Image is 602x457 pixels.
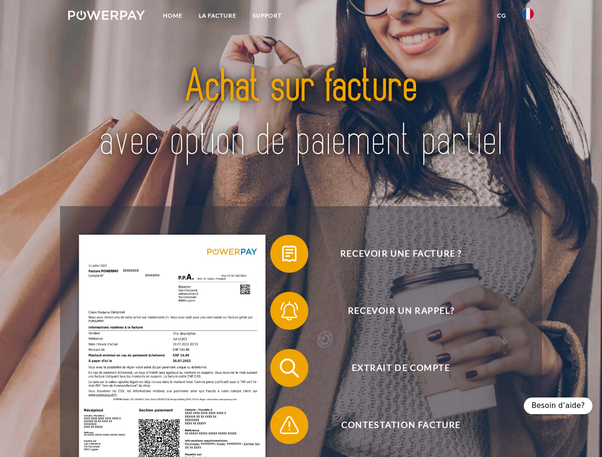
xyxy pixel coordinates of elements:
img: fr [522,8,534,20]
button: Contestation Facture [270,406,518,444]
a: LA FACTURE [191,7,245,24]
a: CG [489,7,514,24]
img: logo-powerpay-white.svg [68,10,145,20]
div: Besoin d’aide? [524,397,592,414]
img: qb_bell.svg [277,299,301,323]
span: Recevoir une facture ? [284,235,518,273]
img: qb_warning.svg [277,413,301,437]
span: Contestation Facture [284,406,518,444]
button: Recevoir un rappel? [270,292,518,330]
a: Support [245,7,290,24]
span: Extrait de compte [284,349,518,387]
img: qb_bill.svg [277,242,301,266]
span: Recevoir un rappel? [284,292,518,330]
img: title-powerpay_fr.svg [91,46,511,182]
img: qb_search.svg [277,356,301,380]
a: Home [155,7,191,24]
button: Extrait de compte [270,349,518,387]
button: Recevoir une facture ? [270,235,518,273]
